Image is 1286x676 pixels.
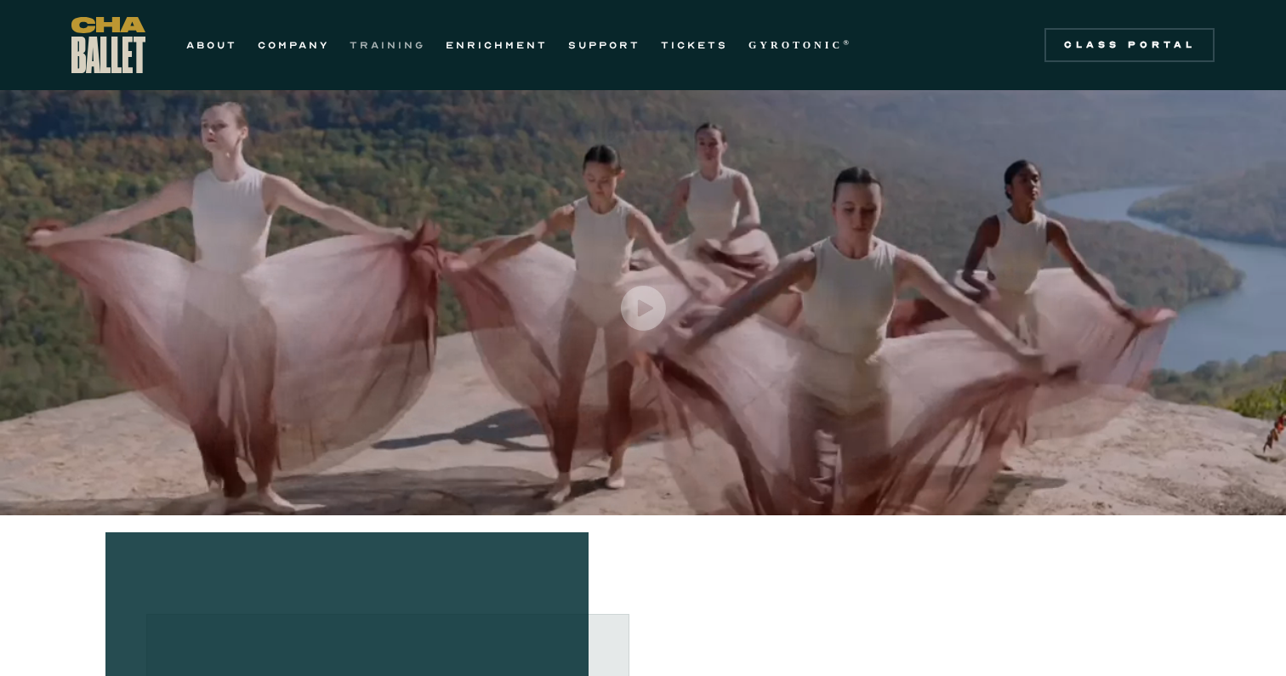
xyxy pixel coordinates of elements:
[71,17,145,73] a: home
[1044,28,1215,62] a: Class Portal
[258,35,329,55] a: COMPANY
[1055,38,1204,52] div: Class Portal
[748,35,852,55] a: GYROTONIC®
[186,35,237,55] a: ABOUT
[843,38,852,47] sup: ®
[661,35,728,55] a: TICKETS
[568,35,640,55] a: SUPPORT
[748,39,843,51] strong: GYROTONIC
[446,35,548,55] a: ENRICHMENT
[350,35,425,55] a: TRAINING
